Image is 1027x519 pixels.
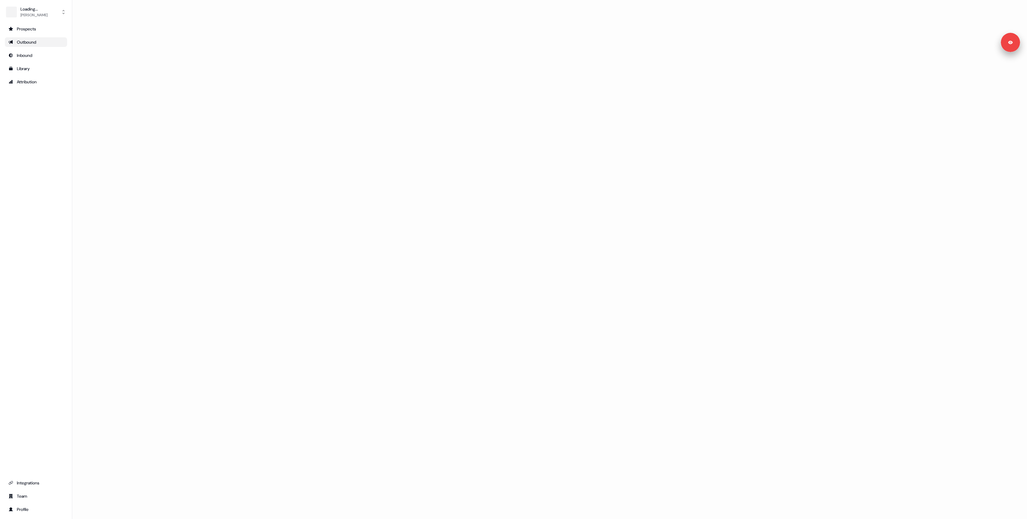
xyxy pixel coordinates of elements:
[20,6,48,12] div: Loading...
[5,51,67,60] a: Go to Inbound
[8,506,63,512] div: Profile
[5,37,67,47] a: Go to outbound experience
[8,493,63,499] div: Team
[5,478,67,488] a: Go to integrations
[8,480,63,486] div: Integrations
[5,24,67,34] a: Go to prospects
[5,64,67,73] a: Go to templates
[8,26,63,32] div: Prospects
[5,5,67,19] button: Loading...[PERSON_NAME]
[5,77,67,87] a: Go to attribution
[8,79,63,85] div: Attribution
[8,39,63,45] div: Outbound
[8,66,63,72] div: Library
[5,505,67,514] a: Go to profile
[8,52,63,58] div: Inbound
[20,12,48,18] div: [PERSON_NAME]
[5,491,67,501] a: Go to team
